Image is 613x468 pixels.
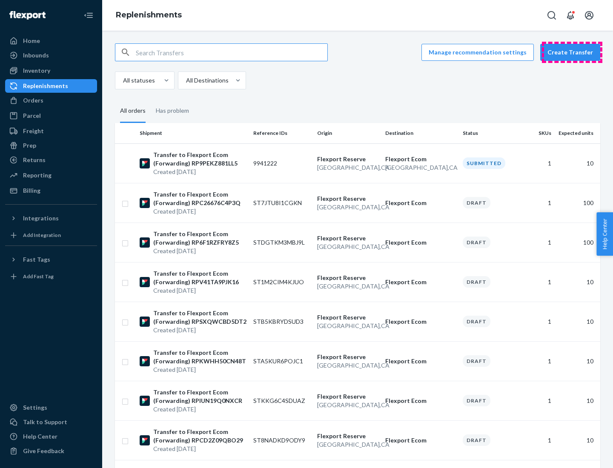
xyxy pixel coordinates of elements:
a: Inventory [5,64,97,77]
td: ST8NADKD9ODY9 [250,420,314,460]
td: 1 [523,341,555,381]
p: Transfer to Flexport Ecom (Forwarding) RP6F1RZFRY8Z5 [153,230,246,247]
p: Created [DATE] [153,365,246,374]
a: Reporting [5,168,97,182]
a: Home [5,34,97,48]
p: [GEOGRAPHIC_DATA] , CA [317,163,378,172]
span: Help Center [596,212,613,256]
p: [GEOGRAPHIC_DATA] , CA [317,203,378,211]
button: Create Transfer [540,44,600,61]
p: Transfer to Flexport Ecom (Forwarding) RPSXQWCBD5DT2 [153,309,246,326]
a: Parcel [5,109,97,123]
img: Flexport logo [9,11,46,20]
a: Settings [5,401,97,414]
p: [GEOGRAPHIC_DATA] , CA [317,401,378,409]
input: All Destinations [185,76,186,85]
p: Flexport Ecom [385,238,456,247]
td: 1 [523,381,555,420]
button: Open notifications [562,7,579,24]
td: 10 [555,143,600,183]
p: Flexport Ecom [385,278,456,286]
input: Search Transfers [136,44,327,61]
div: Has problem [156,100,189,122]
td: STA5KUR6POJC1 [250,341,314,381]
div: Talk to Support [23,418,67,426]
p: Transfer to Flexport Ecom (Forwarding) RPC26676C4P3Q [153,190,246,207]
p: Transfer to Flexport Ecom (Forwarding) RPKWHH50CN48T [153,348,246,365]
div: Add Fast Tag [23,273,54,280]
td: ST7JTU8I1CGKN [250,183,314,223]
p: Flexport Reserve [317,155,378,163]
p: Flexport Ecom [385,357,456,365]
div: Settings [23,403,47,412]
th: Origin [314,123,382,143]
div: Give Feedback [23,447,64,455]
div: All Destinations [186,76,229,85]
p: [GEOGRAPHIC_DATA] , CA [317,440,378,449]
ol: breadcrumbs [109,3,189,28]
button: Manage recommendation settings [421,44,534,61]
div: Draft [463,434,490,446]
p: Flexport Ecom [385,155,456,163]
p: Flexport Reserve [317,274,378,282]
td: 9941222 [250,143,314,183]
a: Talk to Support [5,415,97,429]
div: Orders [23,96,43,105]
th: Shipment [136,123,250,143]
p: Flexport Ecom [385,199,456,207]
a: Help Center [5,430,97,443]
div: All orders [120,100,146,123]
div: Submitted [463,157,505,169]
td: STKKG6C4SDUAZ [250,381,314,420]
p: Flexport Reserve [317,313,378,322]
td: 10 [555,262,600,302]
a: Add Fast Tag [5,270,97,283]
p: Created [DATE] [153,445,246,453]
p: Flexport Reserve [317,234,378,243]
p: Created [DATE] [153,286,246,295]
button: Open Search Box [543,7,560,24]
td: 10 [555,302,600,341]
a: Prep [5,139,97,152]
td: STDGTKM3MBJ9L [250,223,314,262]
p: Transfer to Flexport Ecom (Forwarding) RPIUN19Q0NXCR [153,388,246,405]
td: 1 [523,302,555,341]
div: Draft [463,355,490,367]
input: All statuses [122,76,123,85]
th: Reference IDs [250,123,314,143]
td: 100 [555,223,600,262]
div: Home [23,37,40,45]
button: Give Feedback [5,444,97,458]
div: Billing [23,186,40,195]
p: Created [DATE] [153,326,246,334]
p: [GEOGRAPHIC_DATA] , CA [317,322,378,330]
div: All statuses [123,76,155,85]
p: Transfer to Flexport Ecom (Forwarding) RPV41TA9PJK16 [153,269,246,286]
div: Freight [23,127,44,135]
a: Add Integration [5,228,97,242]
th: SKUs [523,123,555,143]
div: Draft [463,237,490,248]
td: 10 [555,420,600,460]
div: Replenishments [23,82,68,90]
button: Close Navigation [80,7,97,24]
div: Reporting [23,171,52,180]
p: Created [DATE] [153,168,246,176]
p: [GEOGRAPHIC_DATA] , CA [385,163,456,172]
div: Fast Tags [23,255,50,264]
p: Created [DATE] [153,207,246,216]
td: ST1M2CIM4KJUO [250,262,314,302]
td: STB5KBRYDSUD3 [250,302,314,341]
th: Expected units [555,123,600,143]
div: Inbounds [23,51,49,60]
p: Flexport Reserve [317,432,378,440]
p: Flexport Ecom [385,397,456,405]
td: 1 [523,420,555,460]
a: Billing [5,184,97,197]
p: [GEOGRAPHIC_DATA] , CA [317,361,378,370]
div: Prep [23,141,36,150]
div: Inventory [23,66,50,75]
div: Integrations [23,214,59,223]
div: Draft [463,395,490,406]
a: Returns [5,153,97,167]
